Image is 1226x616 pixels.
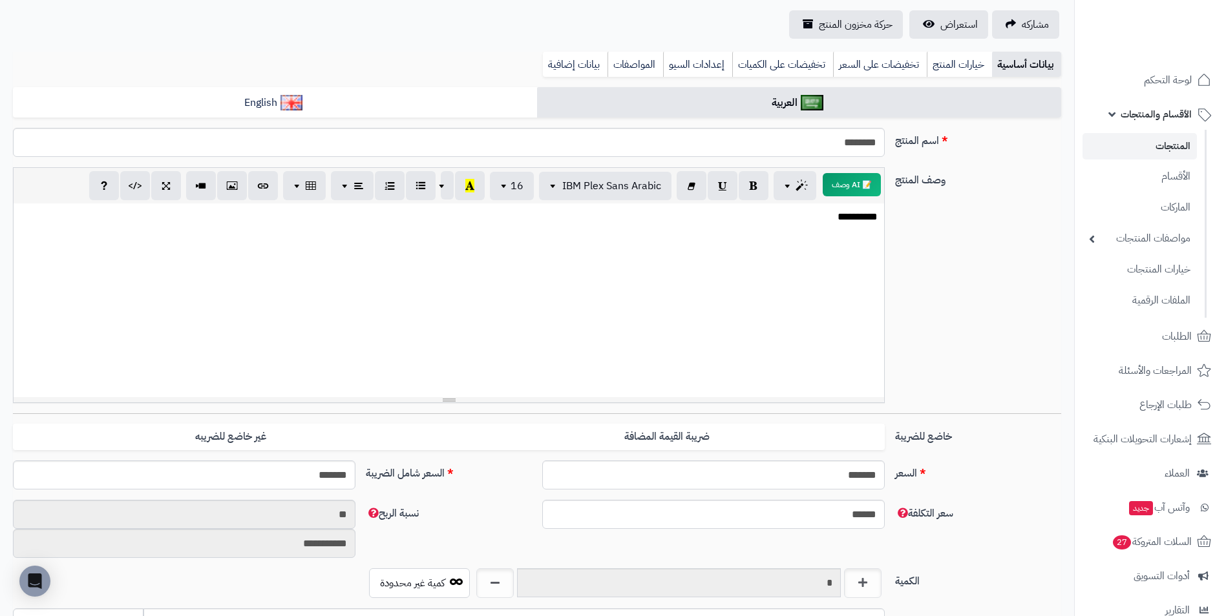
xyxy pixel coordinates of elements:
[1083,526,1218,557] a: السلات المتروكة27
[801,95,823,110] img: العربية
[890,568,1066,589] label: الكمية
[927,52,992,77] a: خيارات المنتج
[890,460,1066,481] label: السعر
[1083,65,1218,96] a: لوحة التحكم
[1083,458,1218,489] a: العملاء
[449,424,885,450] label: ضريبة القيمة المضافة
[539,172,671,200] button: IBM Plex Sans Arabic
[819,17,893,32] span: حركة مخزون المنتج
[562,178,661,194] span: IBM Plex Sans Arabic
[940,17,978,32] span: استعراض
[895,506,953,521] span: سعر التكلفة
[823,173,881,196] button: 📝 AI وصف
[13,87,537,119] a: English
[1022,17,1049,32] span: مشاركه
[1083,321,1218,352] a: الطلبات
[890,167,1066,188] label: وصف المنتج
[1083,287,1197,314] a: الملفات الرقمية
[511,178,523,194] span: 16
[1083,492,1218,523] a: وآتس آبجديد
[1083,225,1197,252] a: مواصفات المنتجات
[1113,535,1131,549] span: 27
[1083,560,1218,591] a: أدوات التسويق
[890,128,1066,149] label: اسم المنتج
[1128,498,1190,517] span: وآتس آب
[1134,567,1190,585] span: أدوات التسويق
[1083,355,1218,386] a: المراجعات والأسئلة
[1119,362,1192,380] span: المراجعات والأسئلة
[909,10,988,39] a: استعراض
[1162,327,1192,345] span: الطلبات
[543,52,608,77] a: بيانات إضافية
[1083,194,1197,221] a: الماركات
[1144,71,1192,89] span: لوحة التحكم
[1112,533,1192,551] span: السلات المتروكة
[1083,163,1197,190] a: الأقسام
[1083,424,1218,455] a: إشعارات التحويلات البنكية
[361,460,537,481] label: السعر شامل الضريبة
[537,87,1061,119] a: العربية
[280,95,303,110] img: English
[1083,133,1197,159] a: المنتجات
[490,172,534,200] button: 16
[833,52,927,77] a: تخفيضات على السعر
[992,10,1059,39] a: مشاركه
[890,424,1066,444] label: خاضع للضريبة
[663,52,732,77] a: إعدادات السيو
[1121,105,1192,123] span: الأقسام والمنتجات
[608,52,663,77] a: المواصفات
[1165,464,1190,482] span: العملاء
[1129,501,1153,515] span: جديد
[1083,389,1218,420] a: طلبات الإرجاع
[992,52,1061,77] a: بيانات أساسية
[732,52,833,77] a: تخفيضات على الكميات
[789,10,903,39] a: حركة مخزون المنتج
[1094,430,1192,448] span: إشعارات التحويلات البنكية
[19,566,50,597] div: Open Intercom Messenger
[366,506,419,521] span: نسبة الربح
[1083,256,1197,283] a: خيارات المنتجات
[1139,396,1192,414] span: طلبات الإرجاع
[1138,10,1214,37] img: logo-2.png
[13,424,449,450] label: غير خاضع للضريبه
